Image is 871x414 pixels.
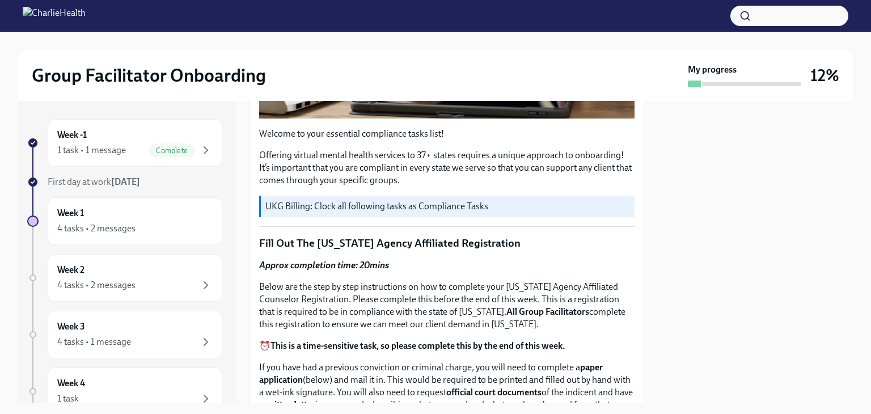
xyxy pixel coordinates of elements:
div: 1 task [57,392,79,405]
p: Fill Out The [US_STATE] Agency Affiliated Registration [259,236,635,251]
h6: Week 2 [57,264,84,276]
div: 4 tasks • 2 messages [57,279,136,292]
p: UKG Billing: Clock all following tasks as Compliance Tasks [265,200,630,213]
h2: Group Facilitator Onboarding [32,64,266,87]
p: Below are the step by step instructions on how to complete your [US_STATE] Agency Affiliated Coun... [259,281,635,331]
strong: All Group Facilitators [506,306,589,317]
img: CharlieHealth [23,7,86,25]
div: 1 task • 1 message [57,144,126,157]
a: Week 14 tasks • 2 messages [27,197,222,245]
div: 4 tasks • 1 message [57,336,131,348]
p: Offering virtual mental health services to 37+ states requires a unique approach to onboarding! I... [259,149,635,187]
a: Week 34 tasks • 1 message [27,311,222,358]
h6: Week -1 [57,129,87,141]
div: 4 tasks • 2 messages [57,222,136,235]
h3: 12% [810,65,839,86]
a: Week 24 tasks • 2 messages [27,254,222,302]
span: First day at work [48,176,140,187]
strong: [DATE] [111,176,140,187]
a: First day at work[DATE] [27,176,222,188]
strong: Approx completion time: 20mins [259,260,389,271]
a: Week -11 task • 1 messageComplete [27,119,222,167]
p: Welcome to your essential compliance tasks list! [259,128,635,140]
h6: Week 1 [57,207,84,219]
strong: written letter [264,399,315,410]
span: Complete [149,146,195,155]
strong: My progress [688,64,737,76]
strong: This is a time-sensitive task, so please complete this by the end of this week. [270,340,565,351]
p: ⏰ [259,340,635,352]
h6: Week 3 [57,320,85,333]
h6: Week 4 [57,377,85,390]
strong: official court documents [446,387,542,398]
